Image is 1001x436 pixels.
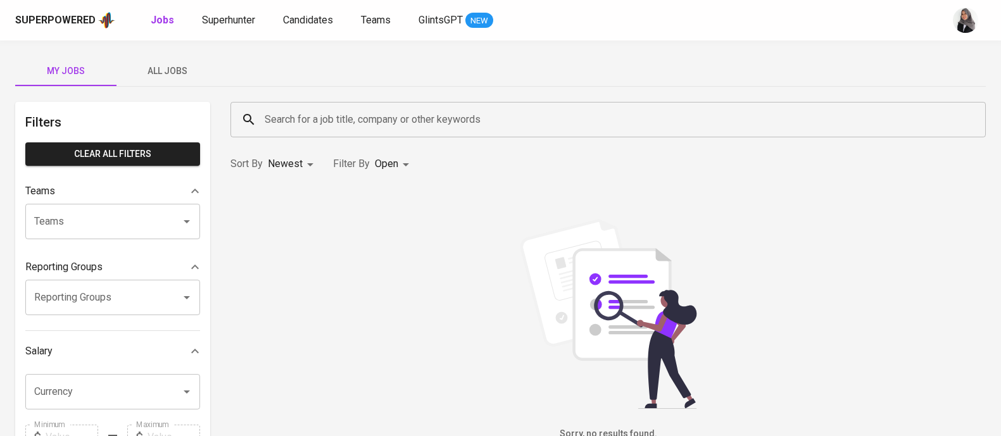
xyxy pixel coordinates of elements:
[124,63,210,79] span: All Jobs
[23,63,109,79] span: My Jobs
[361,14,391,26] span: Teams
[283,13,336,28] a: Candidates
[178,213,196,230] button: Open
[268,153,318,176] div: Newest
[419,13,493,28] a: GlintsGPT NEW
[151,13,177,28] a: Jobs
[202,13,258,28] a: Superhunter
[178,289,196,306] button: Open
[513,219,703,409] img: file_searching.svg
[98,11,115,30] img: app logo
[25,112,200,132] h6: Filters
[15,13,96,28] div: Superpowered
[333,156,370,171] p: Filter By
[15,11,115,30] a: Superpoweredapp logo
[465,15,493,27] span: NEW
[178,383,196,401] button: Open
[25,259,103,275] p: Reporting Groups
[419,14,463,26] span: GlintsGPT
[953,8,978,33] img: sinta.windasari@glints.com
[25,142,200,166] button: Clear All filters
[375,158,398,170] span: Open
[202,14,255,26] span: Superhunter
[25,339,200,364] div: Salary
[151,14,174,26] b: Jobs
[25,178,200,204] div: Teams
[25,344,53,359] p: Salary
[230,156,263,171] p: Sort By
[25,254,200,280] div: Reporting Groups
[283,14,333,26] span: Candidates
[375,153,413,176] div: Open
[25,184,55,199] p: Teams
[268,156,303,171] p: Newest
[361,13,393,28] a: Teams
[35,146,190,162] span: Clear All filters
